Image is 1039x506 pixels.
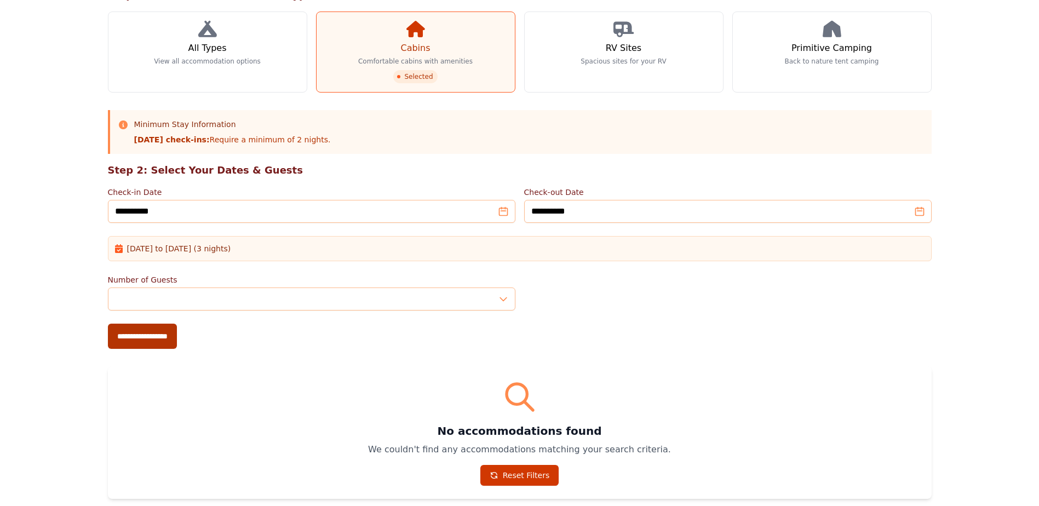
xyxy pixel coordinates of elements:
a: Reset Filters [480,465,559,486]
p: Back to nature tent camping [785,57,879,66]
span: [DATE] to [DATE] (3 nights) [127,243,231,254]
label: Check-in Date [108,187,515,198]
h2: Step 2: Select Your Dates & Guests [108,163,932,178]
h3: No accommodations found [121,423,919,439]
h3: Minimum Stay Information [134,119,331,130]
h3: All Types [188,42,226,55]
p: Spacious sites for your RV [581,57,666,66]
a: RV Sites Spacious sites for your RV [524,12,724,93]
h3: Primitive Camping [791,42,872,55]
label: Number of Guests [108,274,515,285]
h3: RV Sites [606,42,641,55]
p: We couldn't find any accommodations matching your search criteria. [121,443,919,456]
span: Selected [393,70,437,83]
strong: [DATE] check-ins: [134,135,210,144]
label: Check-out Date [524,187,932,198]
a: Cabins Comfortable cabins with amenities Selected [316,12,515,93]
h3: Cabins [400,42,430,55]
p: Require a minimum of 2 nights. [134,134,331,145]
p: View all accommodation options [154,57,261,66]
a: Primitive Camping Back to nature tent camping [732,12,932,93]
p: Comfortable cabins with amenities [358,57,473,66]
a: All Types View all accommodation options [108,12,307,93]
